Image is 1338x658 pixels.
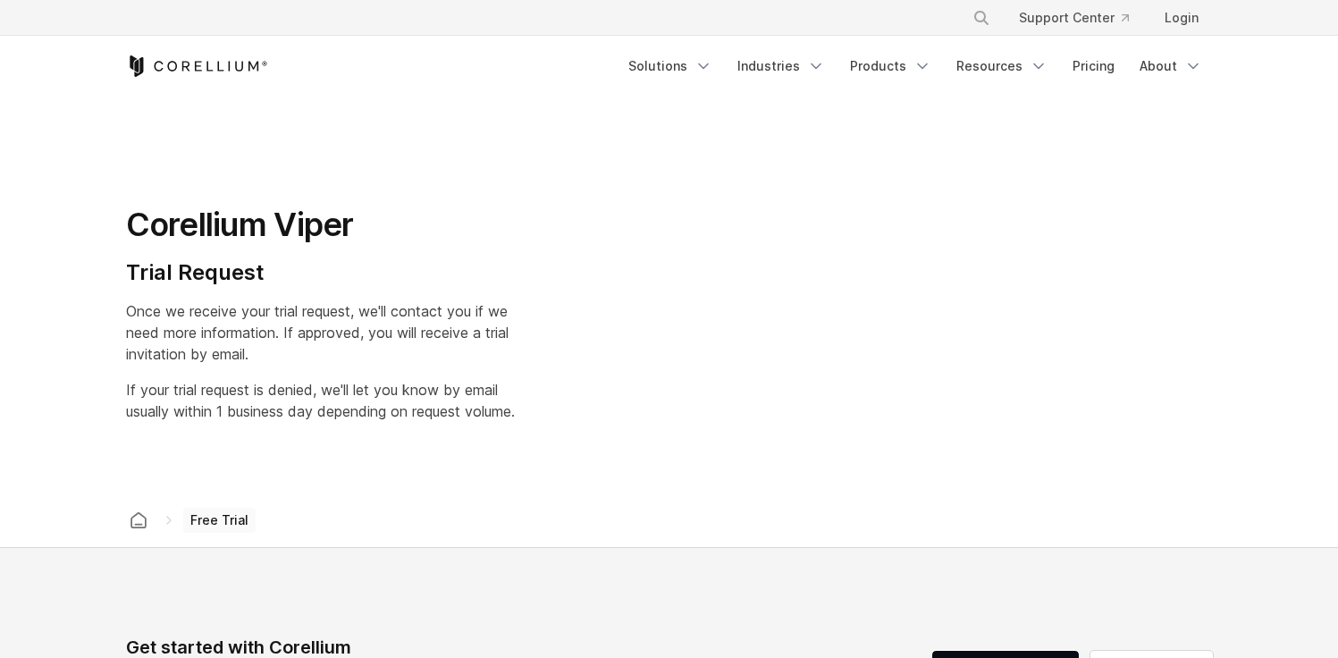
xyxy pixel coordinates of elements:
[183,508,256,533] span: Free Trial
[946,50,1058,82] a: Resources
[126,302,509,363] span: Once we receive your trial request, we'll contact you if we need more information. If approved, y...
[1129,50,1213,82] a: About
[727,50,836,82] a: Industries
[122,508,155,533] a: Corellium home
[618,50,1213,82] div: Navigation Menu
[951,2,1213,34] div: Navigation Menu
[126,381,515,420] span: If your trial request is denied, we'll let you know by email usually within 1 business day depend...
[1150,2,1213,34] a: Login
[126,205,515,245] h1: Corellium Viper
[839,50,942,82] a: Products
[126,259,515,286] h4: Trial Request
[965,2,997,34] button: Search
[126,55,268,77] a: Corellium Home
[618,50,723,82] a: Solutions
[1005,2,1143,34] a: Support Center
[1062,50,1125,82] a: Pricing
